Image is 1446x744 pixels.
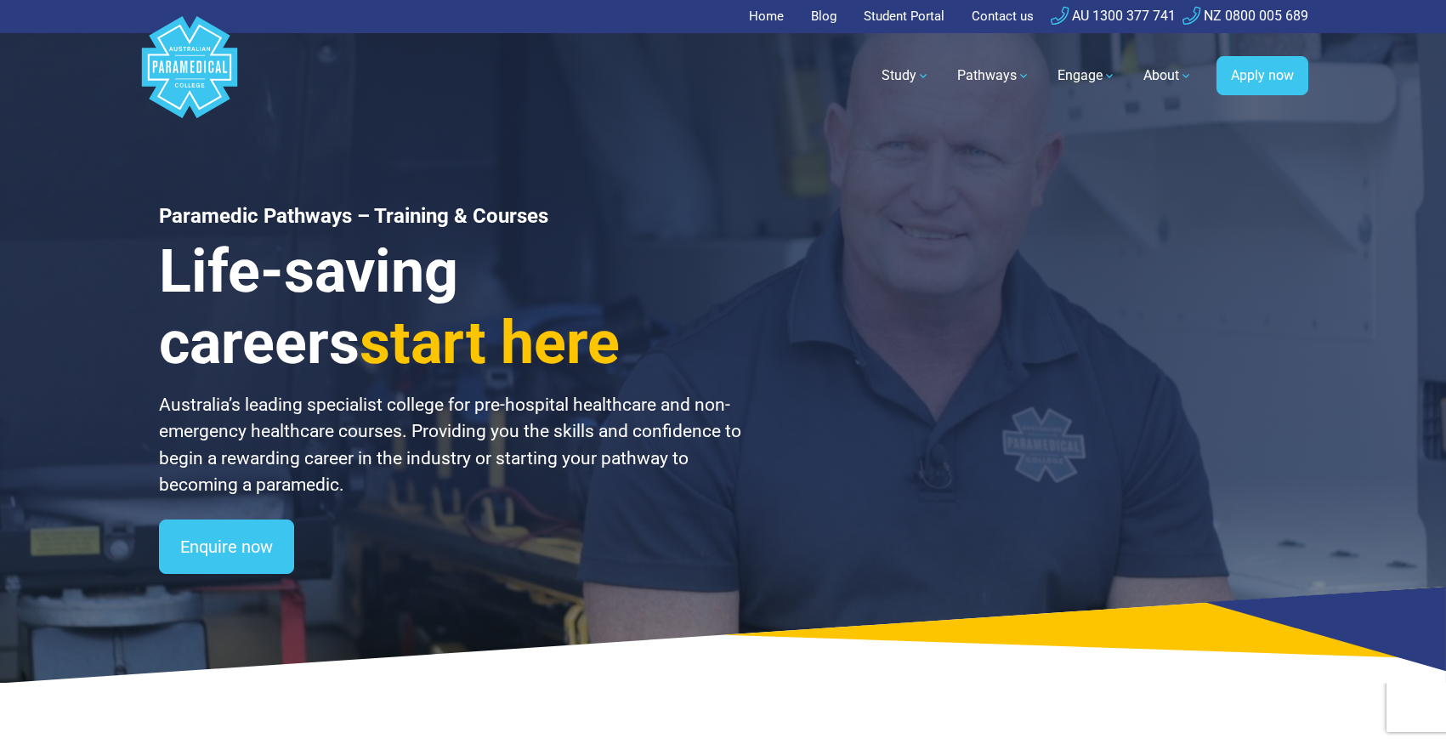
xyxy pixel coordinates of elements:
a: Pathways [947,52,1041,99]
a: Enquire now [159,520,294,574]
a: About [1133,52,1203,99]
a: Apply now [1216,56,1308,95]
h3: Life-saving careers [159,236,744,378]
a: Engage [1047,52,1126,99]
a: Study [871,52,940,99]
p: Australia’s leading specialist college for pre-hospital healthcare and non-emergency healthcare c... [159,392,744,499]
a: Australian Paramedical College [139,33,241,119]
a: NZ 0800 005 689 [1182,8,1308,24]
h1: Paramedic Pathways – Training & Courses [159,204,744,229]
a: AU 1300 377 741 [1051,8,1176,24]
span: start here [360,308,620,378]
